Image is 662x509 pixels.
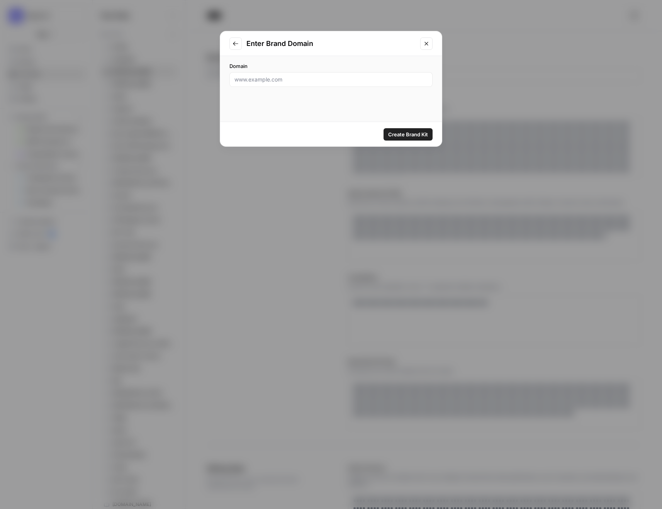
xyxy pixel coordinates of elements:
[246,38,416,49] h2: Enter Brand Domain
[384,128,433,141] button: Create Brand Kit
[229,37,242,50] button: Go to previous step
[420,37,433,50] button: Close modal
[388,131,428,138] span: Create Brand Kit
[234,76,428,83] input: www.example.com
[229,62,433,70] label: Domain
